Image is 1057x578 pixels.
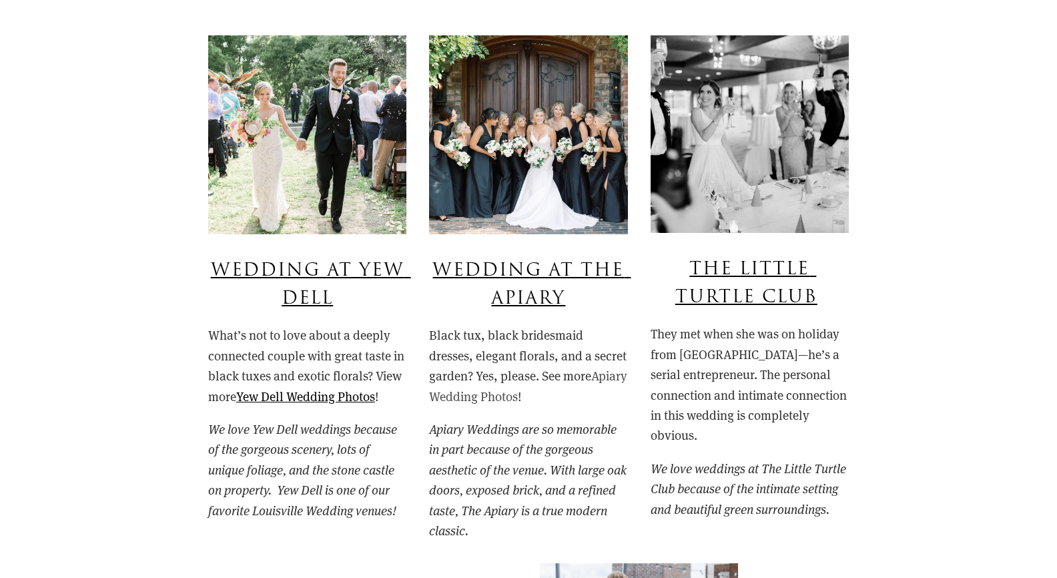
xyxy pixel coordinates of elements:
[208,35,406,234] img: Yew Dell Wedding Photo of Couple During Ceremony
[429,367,630,404] a: Apiary Wedding Photos
[429,420,629,539] em: Apiary Weddings are so memorable in part because of the gorgeous aesthetic of the venue. With lar...
[675,256,817,310] a: The Little Turtle Club
[651,324,849,445] p: They met when she was on holiday from [GEOGRAPHIC_DATA]—he’s a serial entrepreneur. The personal ...
[211,258,411,311] a: Wedding at Yew Dell
[651,35,849,233] img: Chad &amp; Christine
[651,460,849,517] em: We love weddings at The Little Turtle Club because of the intimate setting and beautiful green su...
[208,325,406,406] p: What’s not to love about a deeply connected couple with great taste in black tuxes and exotic flo...
[429,35,627,234] img: Benny & Sarah Wedding at The Apiary (Hi Res For Print)-495_2.jpg
[236,388,375,404] a: Yew Dell Wedding Photos
[429,325,627,406] p: Black tux, black bridesmaid dresses, elegant florals, and a secret garden? Yes, please. See more !
[432,258,631,311] a: Wedding At The Apiary
[208,420,400,519] em: We love Yew Dell weddings because of the gorgeous scenery, lots of unique foliage, and the stone ...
